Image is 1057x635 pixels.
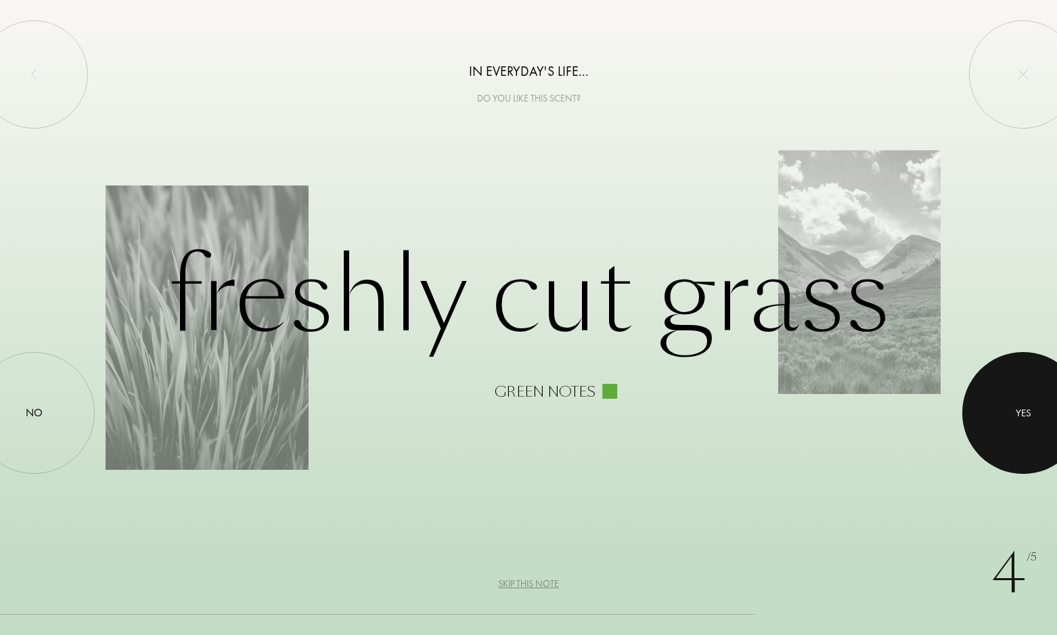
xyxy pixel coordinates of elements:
div: 4 [991,533,1037,615]
img: quit_onboard.svg [1018,69,1029,80]
div: No [26,405,43,421]
div: Green notes [495,384,595,400]
img: left_onboard.svg [28,69,39,80]
div: Freshly cut grass [106,235,951,400]
span: /5 [1027,550,1037,565]
div: Yes [1016,405,1031,420]
div: Skip this note [498,577,559,591]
